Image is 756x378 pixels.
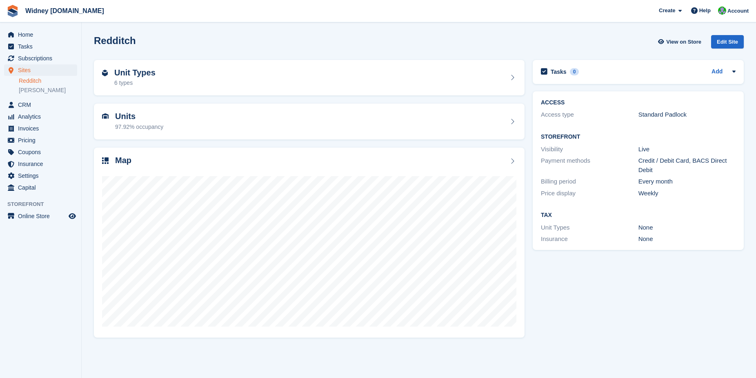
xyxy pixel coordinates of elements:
[4,182,77,193] a: menu
[94,148,525,338] a: Map
[4,29,77,40] a: menu
[19,77,77,85] a: Redditch
[638,177,736,186] div: Every month
[4,41,77,52] a: menu
[657,35,705,49] a: View on Store
[638,223,736,232] div: None
[638,110,736,119] div: Standard Padlock
[541,212,736,219] h2: Tax
[18,123,67,134] span: Invoices
[4,170,77,181] a: menu
[541,234,638,244] div: Insurance
[4,123,77,134] a: menu
[718,7,726,15] img: David
[570,68,579,75] div: 0
[115,123,163,131] div: 97.92% occupancy
[102,113,109,119] img: unit-icn-7be61d7bf1b0ce9d3e12c5938cc71ed9869f7b940bace4675aadf7bd6d80202e.svg
[541,189,638,198] div: Price display
[22,4,107,18] a: Widney [DOMAIN_NAME]
[541,110,638,119] div: Access type
[114,68,156,77] h2: Unit Types
[699,7,711,15] span: Help
[541,99,736,106] h2: ACCESS
[18,210,67,222] span: Online Store
[19,86,77,94] a: [PERSON_NAME]
[541,223,638,232] div: Unit Types
[541,156,638,175] div: Payment methods
[4,111,77,122] a: menu
[711,35,744,49] div: Edit Site
[94,35,136,46] h2: Redditch
[102,157,109,164] img: map-icn-33ee37083ee616e46c38cad1a60f524a97daa1e2b2c8c0bc3eb3415660979fc1.svg
[18,41,67,52] span: Tasks
[115,156,131,165] h2: Map
[727,7,749,15] span: Account
[4,99,77,111] a: menu
[18,182,67,193] span: Capital
[712,67,723,77] a: Add
[638,189,736,198] div: Weekly
[4,210,77,222] a: menu
[7,200,81,208] span: Storefront
[4,146,77,158] a: menu
[67,211,77,221] a: Preview store
[4,135,77,146] a: menu
[541,177,638,186] div: Billing period
[18,29,67,40] span: Home
[638,156,736,175] div: Credit / Debit Card, BACS Direct Debit
[638,234,736,244] div: None
[541,145,638,154] div: Visibility
[18,170,67,181] span: Settings
[18,53,67,64] span: Subscriptions
[102,70,108,76] img: unit-type-icn-2b2737a686de81e16bb02015468b77c625bbabd49415b5ef34ead5e3b44a266d.svg
[114,79,156,87] div: 6 types
[4,53,77,64] a: menu
[711,35,744,52] a: Edit Site
[18,64,67,76] span: Sites
[666,38,701,46] span: View on Store
[18,146,67,158] span: Coupons
[7,5,19,17] img: stora-icon-8386f47178a22dfd0bd8f6a31ec36ba5ce8667c1dd55bd0f319d3a0aa187defe.svg
[18,135,67,146] span: Pricing
[94,104,525,139] a: Units 97.92% occupancy
[4,158,77,170] a: menu
[18,99,67,111] span: CRM
[115,112,163,121] h2: Units
[659,7,675,15] span: Create
[551,68,567,75] h2: Tasks
[18,111,67,122] span: Analytics
[4,64,77,76] a: menu
[94,60,525,96] a: Unit Types 6 types
[638,145,736,154] div: Live
[18,158,67,170] span: Insurance
[541,134,736,140] h2: Storefront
